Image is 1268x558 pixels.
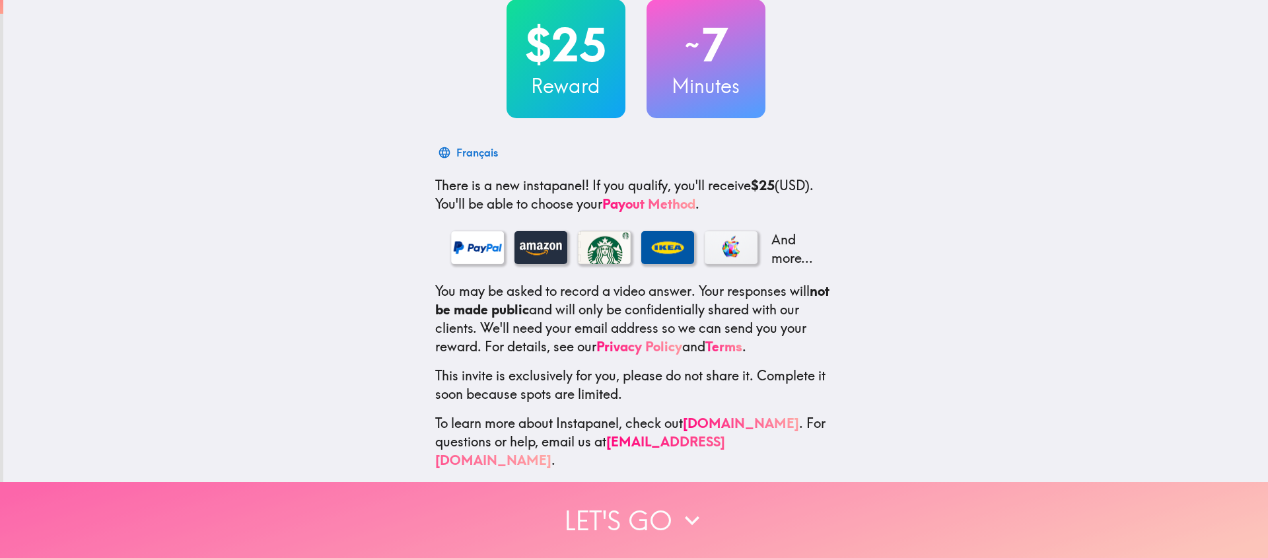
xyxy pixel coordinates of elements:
[435,433,725,468] a: [EMAIL_ADDRESS][DOMAIN_NAME]
[435,177,589,193] span: There is a new instapanel!
[507,18,625,72] h2: $25
[768,230,821,267] p: And more...
[647,72,765,100] h3: Minutes
[647,18,765,72] h2: 7
[683,415,799,431] a: [DOMAIN_NAME]
[602,195,695,212] a: Payout Method
[435,366,837,403] p: This invite is exclusively for you, please do not share it. Complete it soon because spots are li...
[435,283,829,318] b: not be made public
[456,143,498,162] div: Français
[705,338,742,355] a: Terms
[751,177,775,193] b: $25
[435,139,503,166] button: Français
[435,282,837,356] p: You may be asked to record a video answer. Your responses will and will only be confidentially sh...
[683,25,701,65] span: ~
[435,414,837,470] p: To learn more about Instapanel, check out . For questions or help, email us at .
[596,338,682,355] a: Privacy Policy
[435,176,837,213] p: If you qualify, you'll receive (USD) . You'll be able to choose your .
[507,72,625,100] h3: Reward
